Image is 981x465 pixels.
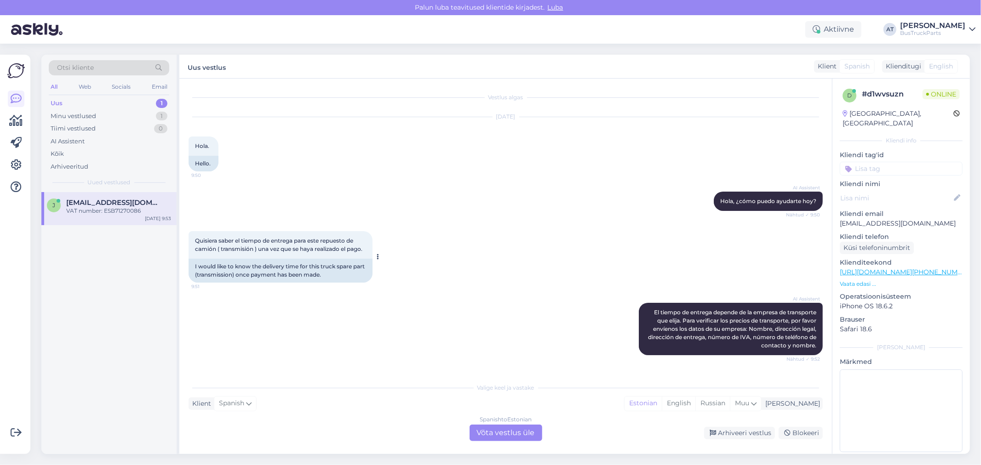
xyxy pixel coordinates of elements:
[786,211,820,218] span: Nähtud ✓ 9:50
[840,232,963,242] p: Kliendi telefon
[49,81,59,93] div: All
[219,398,244,408] span: Spanish
[840,292,963,301] p: Operatsioonisüsteem
[840,150,963,160] p: Kliendi tag'id
[840,301,963,311] p: iPhone OS 18.6.2
[57,63,94,73] span: Otsi kliente
[862,89,923,100] div: # d1wvsuzn
[840,268,973,276] a: [URL][DOMAIN_NAME][PHONE_NUMBER]
[882,62,921,71] div: Klienditugi
[814,62,837,71] div: Klient
[195,142,209,149] span: Hola.
[900,29,965,37] div: BusTruckParts
[88,178,131,187] span: Uued vestlused
[195,237,362,252] span: Quisiera saber el tiempo de entrega para este repuesto de camión ( transmisión ) una vez que se h...
[843,109,953,128] div: [GEOGRAPHIC_DATA], [GEOGRAPHIC_DATA]
[648,309,818,349] span: El tiempo de entrega depende de la empresa de transporte que elija. Para verificar los precios de...
[188,60,226,73] label: Uus vestlus
[840,219,963,228] p: [EMAIL_ADDRESS][DOMAIN_NAME]
[900,22,965,29] div: [PERSON_NAME]
[545,3,566,11] span: Luba
[779,427,823,439] div: Blokeeri
[51,149,64,159] div: Kõik
[840,324,963,334] p: Safari 18.6
[844,62,870,71] span: Spanish
[51,137,85,146] div: AI Assistent
[51,99,63,108] div: Uus
[51,162,88,171] div: Arhiveeritud
[883,23,896,36] div: AT
[923,89,960,99] span: Online
[840,193,952,203] input: Lisa nimi
[840,136,963,145] div: Kliendi info
[66,207,171,215] div: VAT number: ESB71270086
[840,242,914,254] div: Küsi telefoninumbrit
[762,399,820,408] div: [PERSON_NAME]
[929,62,953,71] span: English
[150,81,169,93] div: Email
[840,179,963,189] p: Kliendi nimi
[625,397,662,410] div: Estonian
[900,22,975,37] a: [PERSON_NAME]BusTruckParts
[805,21,861,38] div: Aktiivne
[145,215,171,222] div: [DATE] 9:53
[840,280,963,288] p: Vaata edasi ...
[66,198,162,207] span: johnjadergaviria@gmail.com
[840,209,963,219] p: Kliendi email
[840,357,963,367] p: Märkmed
[191,172,226,179] span: 9:50
[480,415,532,424] div: Spanish to Estonian
[7,62,25,79] img: Askly Logo
[51,124,96,133] div: Tiimi vestlused
[840,315,963,324] p: Brauser
[735,399,749,407] span: Muu
[840,162,963,176] input: Lisa tag
[191,283,226,290] span: 9:51
[189,399,211,408] div: Klient
[189,93,823,102] div: Vestlus algas
[840,343,963,352] div: [PERSON_NAME]
[704,427,775,439] div: Arhiveeri vestlus
[695,397,730,410] div: Russian
[720,198,816,204] span: Hola, ¿cómo puedo ayudarte hoy?
[189,156,218,171] div: Hello.
[840,258,963,267] p: Klienditeekond
[189,113,823,121] div: [DATE]
[662,397,695,410] div: English
[156,99,167,108] div: 1
[154,124,167,133] div: 0
[110,81,132,93] div: Socials
[786,356,820,363] span: Nähtud ✓ 9:52
[189,259,373,283] div: I would like to know the delivery time for this truck spare part (transmission) once payment has ...
[189,384,823,392] div: Valige keel ja vastake
[52,202,55,209] span: j
[51,112,96,121] div: Minu vestlused
[786,295,820,302] span: AI Assistent
[847,92,852,99] span: d
[156,112,167,121] div: 1
[786,184,820,191] span: AI Assistent
[470,425,542,441] div: Võta vestlus üle
[77,81,93,93] div: Web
